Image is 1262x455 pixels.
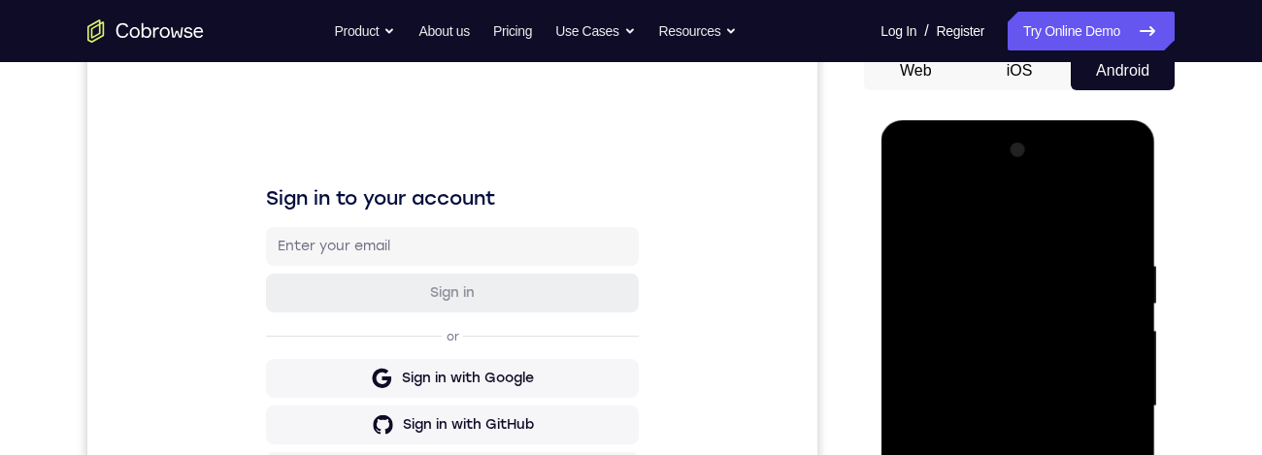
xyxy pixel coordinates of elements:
a: About us [418,12,469,50]
a: Log In [880,12,916,50]
a: Pricing [493,12,532,50]
span: / [924,19,928,43]
div: Sign in with Intercom [308,410,454,430]
h1: Sign in to your account [179,133,551,160]
button: Android [1071,51,1175,90]
button: Web [864,51,968,90]
button: Sign in with Intercom [179,401,551,439]
button: Sign in with GitHub [179,354,551,393]
button: Sign in [179,222,551,261]
button: Use Cases [555,12,635,50]
input: Enter your email [190,185,540,205]
a: Try Online Demo [1008,12,1175,50]
button: iOS [968,51,1072,90]
button: Product [335,12,396,50]
div: Sign in with Google [315,317,447,337]
a: Go to the home page [87,19,204,43]
a: Register [937,12,984,50]
div: Sign in with GitHub [315,364,447,383]
button: Sign in with Google [179,308,551,346]
p: or [355,277,376,293]
button: Resources [659,12,738,50]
